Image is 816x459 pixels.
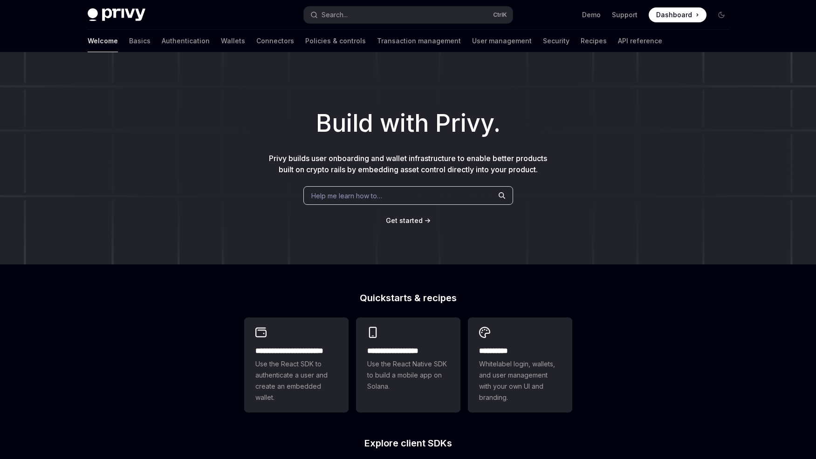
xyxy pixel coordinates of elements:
[479,358,561,403] span: Whitelabel login, wallets, and user management with your own UI and branding.
[618,30,662,52] a: API reference
[322,9,348,20] div: Search...
[305,30,366,52] a: Policies & controls
[162,30,210,52] a: Authentication
[612,10,638,20] a: Support
[255,358,337,403] span: Use the React SDK to authenticate a user and create an embedded wallet.
[269,154,547,174] span: Privy builds user onboarding and wallet infrastructure to enable better products built on crypto ...
[356,317,460,412] a: **** **** **** ***Use the React Native SDK to build a mobile app on Solana.
[493,11,507,19] span: Ctrl K
[468,317,572,412] a: **** *****Whitelabel login, wallets, and user management with your own UI and branding.
[581,30,607,52] a: Recipes
[15,105,801,142] h1: Build with Privy.
[367,358,449,392] span: Use the React Native SDK to build a mobile app on Solana.
[88,30,118,52] a: Welcome
[129,30,151,52] a: Basics
[582,10,601,20] a: Demo
[88,8,145,21] img: dark logo
[311,191,382,201] span: Help me learn how to…
[244,293,572,303] h2: Quickstarts & recipes
[256,30,294,52] a: Connectors
[304,7,513,23] button: Search...CtrlK
[543,30,569,52] a: Security
[656,10,692,20] span: Dashboard
[221,30,245,52] a: Wallets
[386,216,423,224] span: Get started
[244,439,572,448] h2: Explore client SDKs
[472,30,532,52] a: User management
[377,30,461,52] a: Transaction management
[714,7,729,22] button: Toggle dark mode
[649,7,706,22] a: Dashboard
[386,216,423,225] a: Get started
